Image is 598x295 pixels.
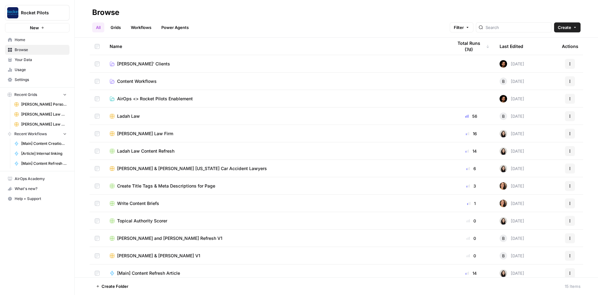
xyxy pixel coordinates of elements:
img: wt756mygx0n7rybn42vblmh42phm [500,60,507,68]
a: [PERSON_NAME] Law Accident Attorneys [12,109,69,119]
a: Ladah Law [110,113,443,119]
span: [PERSON_NAME] Personal Injury & Car Accident Lawyers [21,102,67,107]
a: [Article] Internal linking [12,149,69,159]
span: [PERSON_NAME] Law Firm [117,131,173,137]
button: Workspace: Rocket Pilots [5,5,69,21]
span: [PERSON_NAME] & [PERSON_NAME] [US_STATE] Car Accident Lawyers [117,165,267,172]
span: Filter [454,24,464,31]
div: [DATE] [500,182,524,190]
a: Workflows [127,22,155,32]
img: s97njzuoxvuhx495axgpmnahud50 [500,182,507,190]
div: Total Runs (7d) [453,38,490,55]
button: Help + Support [5,194,69,204]
span: [PERSON_NAME] and [PERSON_NAME] Refresh V1 [117,235,222,241]
div: 14 [453,270,490,276]
span: [PERSON_NAME]' Clients [117,61,170,67]
span: AirOps <> Rocket Pilots Enablement [117,96,193,102]
div: Name [110,38,443,55]
a: [PERSON_NAME] & [PERSON_NAME] V1 [110,253,443,259]
div: [DATE] [500,95,524,102]
span: Recent Grids [14,92,37,98]
div: [DATE] [500,269,524,277]
a: Content Workflows [110,78,443,84]
div: Actions [562,38,578,55]
span: Ladah Law [117,113,140,119]
a: Write Content Briefs [110,200,443,207]
a: Usage [5,65,69,75]
input: Search [486,24,549,31]
div: [DATE] [500,78,524,85]
span: Your Data [15,57,67,63]
a: [Main] Content Refresh Article [110,270,443,276]
span: B [502,253,505,259]
img: s97njzuoxvuhx495axgpmnahud50 [500,200,507,207]
img: t5ef5oef8zpw1w4g2xghobes91mw [500,147,507,155]
span: B [502,113,505,119]
div: [DATE] [500,252,524,259]
a: Create Title Tags & Meta Descriptions for Page [110,183,443,189]
span: [Main] Content Creation Brief [21,141,67,146]
span: New [30,25,39,31]
button: Recent Workflows [5,129,69,139]
button: New [5,23,69,32]
span: [Main] Content Refresh Article [21,161,67,166]
a: Ladah Law Content Refresh [110,148,443,154]
div: [DATE] [500,217,524,225]
div: [DATE] [500,147,524,155]
button: Create Folder [92,281,132,291]
img: t5ef5oef8zpw1w4g2xghobes91mw [500,130,507,137]
div: 1 [453,200,490,207]
span: [PERSON_NAME] Law Accident Attorneys [21,112,67,117]
span: Settings [15,77,67,83]
div: [DATE] [500,60,524,68]
span: B [502,78,505,84]
div: [DATE] [500,130,524,137]
div: 15 Items [565,283,581,289]
a: [PERSON_NAME] Personal Injury & Car Accident Lawyers [12,99,69,109]
a: Home [5,35,69,45]
div: Last Edited [500,38,523,55]
span: [PERSON_NAME] Law Firm [21,121,67,127]
div: 14 [453,148,490,154]
span: Rocket Pilots [21,10,59,16]
a: Browse [5,45,69,55]
span: Browse [15,47,67,53]
div: 6 [453,165,490,172]
span: [Main] Content Refresh Article [117,270,180,276]
span: Create Title Tags & Meta Descriptions for Page [117,183,215,189]
div: 16 [453,131,490,137]
span: B [502,235,505,241]
span: [PERSON_NAME] & [PERSON_NAME] V1 [117,253,200,259]
div: Browse [92,7,119,17]
div: 0 [453,253,490,259]
div: 0 [453,235,490,241]
a: [Main] Content Refresh Article [12,159,69,169]
div: [DATE] [500,235,524,242]
img: t5ef5oef8zpw1w4g2xghobes91mw [500,217,507,225]
span: Ladah Law Content Refresh [117,148,174,154]
span: Usage [15,67,67,73]
div: [DATE] [500,200,524,207]
span: Content Workflows [117,78,157,84]
span: Recent Workflows [14,131,47,137]
a: Power Agents [158,22,192,32]
div: 56 [453,113,490,119]
span: Home [15,37,67,43]
span: Create Folder [102,283,128,289]
a: [Main] Content Creation Brief [12,139,69,149]
span: Help + Support [15,196,67,202]
span: AirOps Academy [15,176,67,182]
a: Settings [5,75,69,85]
img: Rocket Pilots Logo [7,7,18,18]
a: Your Data [5,55,69,65]
span: Topical Authority Scorer [117,218,167,224]
a: [PERSON_NAME] & [PERSON_NAME] [US_STATE] Car Accident Lawyers [110,165,443,172]
a: Topical Authority Scorer [110,218,443,224]
div: [DATE] [500,112,524,120]
a: All [92,22,104,32]
div: [DATE] [500,165,524,172]
a: [PERSON_NAME] and [PERSON_NAME] Refresh V1 [110,235,443,241]
div: What's new? [5,184,69,193]
img: t5ef5oef8zpw1w4g2xghobes91mw [500,269,507,277]
a: [PERSON_NAME] Law Firm [110,131,443,137]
